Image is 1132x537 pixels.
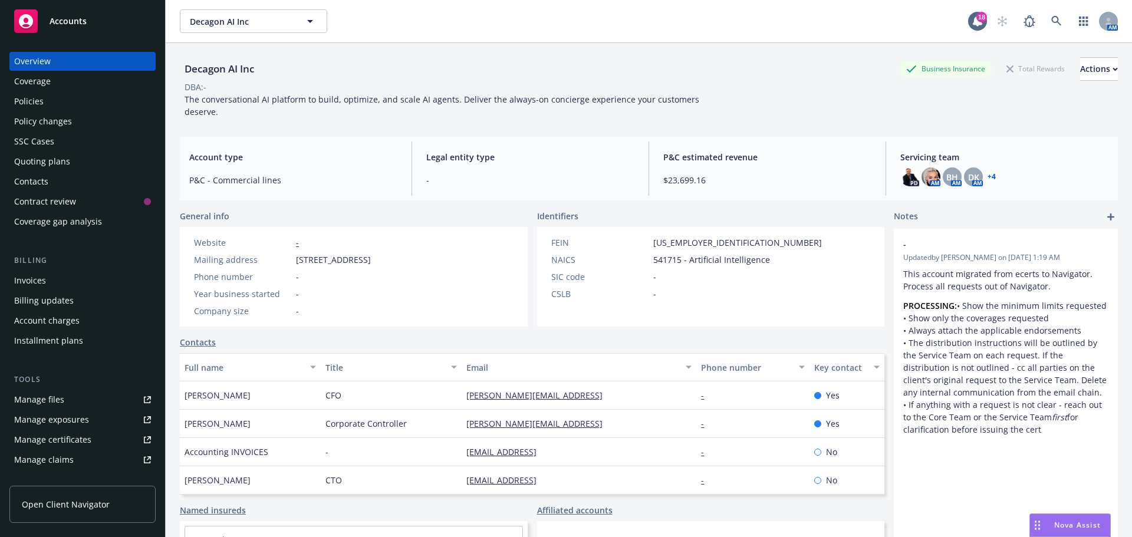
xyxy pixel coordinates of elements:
[180,210,229,222] span: General info
[185,94,702,117] span: The conversational AI platform to build, optimize, and scale AI agents. Deliver the always-on con...
[325,446,328,458] span: -
[653,236,822,249] span: [US_EMPLOYER_IDENTIFICATION_NUMBER]
[537,504,613,516] a: Affiliated accounts
[9,92,156,111] a: Policies
[551,236,649,249] div: FEIN
[321,353,462,381] button: Title
[22,498,110,510] span: Open Client Navigator
[325,417,407,430] span: Corporate Controller
[14,311,80,330] div: Account charges
[185,389,251,401] span: [PERSON_NAME]
[9,311,156,330] a: Account charges
[894,210,918,224] span: Notes
[14,112,72,131] div: Policy changes
[194,288,291,300] div: Year business started
[14,390,64,409] div: Manage files
[1029,513,1111,537] button: Nova Assist
[537,210,578,222] span: Identifiers
[9,390,156,409] a: Manage files
[9,430,156,449] a: Manage certificates
[701,446,713,457] a: -
[185,446,268,458] span: Accounting INVOICES
[325,361,444,374] div: Title
[701,361,791,374] div: Phone number
[189,174,397,186] span: P&C - Commercial lines
[180,504,246,516] a: Named insureds
[826,446,837,458] span: No
[9,112,156,131] a: Policy changes
[9,72,156,91] a: Coverage
[903,238,1078,251] span: -
[14,132,54,151] div: SSC Cases
[296,288,299,300] span: -
[462,353,696,381] button: Email
[663,151,871,163] span: P&C estimated revenue
[9,192,156,211] a: Contract review
[922,167,940,186] img: photo
[426,151,634,163] span: Legal entity type
[466,446,546,457] a: [EMAIL_ADDRESS]
[1001,61,1071,76] div: Total Rewards
[14,430,91,449] div: Manage certificates
[9,271,156,290] a: Invoices
[14,450,74,469] div: Manage claims
[180,336,216,348] a: Contacts
[1052,411,1067,423] em: first
[701,475,713,486] a: -
[14,410,89,429] div: Manage exposures
[900,167,919,186] img: photo
[9,132,156,151] a: SSC Cases
[426,174,634,186] span: -
[14,52,51,71] div: Overview
[185,474,251,486] span: [PERSON_NAME]
[903,300,957,311] strong: PROCESSING:
[194,236,291,249] div: Website
[551,271,649,283] div: SIC code
[14,331,83,350] div: Installment plans
[296,271,299,283] span: -
[9,291,156,310] a: Billing updates
[976,12,987,22] div: 18
[1072,9,1095,33] a: Switch app
[180,61,259,77] div: Decagon AI Inc
[9,450,156,469] a: Manage claims
[551,253,649,266] div: NAICS
[946,171,958,183] span: BH
[325,389,341,401] span: CFO
[9,374,156,386] div: Tools
[990,9,1014,33] a: Start snowing
[14,271,46,290] div: Invoices
[9,52,156,71] a: Overview
[14,172,48,191] div: Contacts
[185,81,206,93] div: DBA: -
[663,174,871,186] span: $23,699.16
[9,152,156,171] a: Quoting plans
[1018,9,1041,33] a: Report a Bug
[701,390,713,401] a: -
[1054,520,1101,530] span: Nova Assist
[325,474,342,486] span: CTO
[180,9,327,33] button: Decagon AI Inc
[296,305,299,317] span: -
[1030,514,1045,536] div: Drag to move
[894,229,1118,445] div: -Updatedby [PERSON_NAME] on [DATE] 1:19 AMThis account migrated from ecerts to Navigator. Process...
[466,418,612,429] a: [PERSON_NAME][EMAIL_ADDRESS]
[466,361,679,374] div: Email
[14,212,102,231] div: Coverage gap analysis
[180,353,321,381] button: Full name
[466,475,546,486] a: [EMAIL_ADDRESS]
[190,15,292,28] span: Decagon AI Inc
[1080,57,1118,81] button: Actions
[185,417,251,430] span: [PERSON_NAME]
[900,151,1108,163] span: Servicing team
[1104,210,1118,224] a: add
[653,288,656,300] span: -
[826,474,837,486] span: No
[1080,58,1118,80] div: Actions
[14,92,44,111] div: Policies
[968,171,979,183] span: DK
[296,253,371,266] span: [STREET_ADDRESS]
[194,253,291,266] div: Mailing address
[9,410,156,429] a: Manage exposures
